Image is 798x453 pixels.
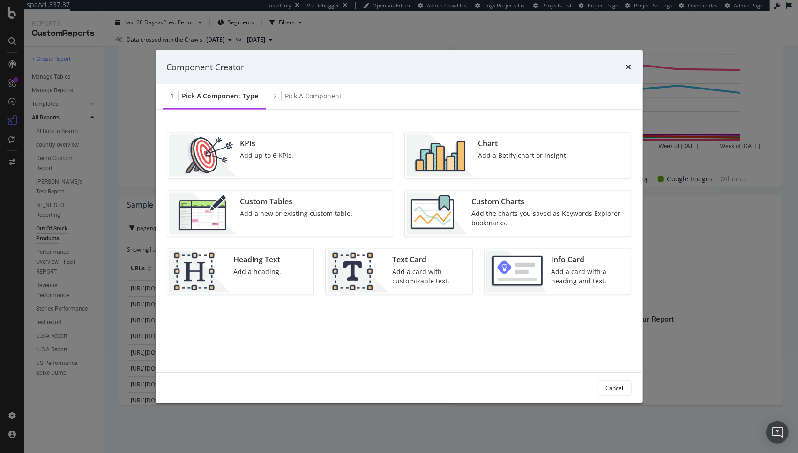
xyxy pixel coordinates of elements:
div: modal [156,50,643,403]
img: 9fcGIRyhgxRLRpur6FCk681sBQ4rDmX99LnU5EkywwAAAAAElFTkSuQmCC [486,251,547,293]
div: Add a card with a heading and text. [551,267,626,286]
div: times [626,61,632,73]
div: Add up to 6 KPIs. [240,151,294,160]
img: Chdk0Fza.png [407,193,468,235]
div: Component Creator [167,61,245,73]
div: Heading Text [234,254,282,265]
div: Custom Charts [471,196,625,207]
img: CzM_nd8v.png [169,193,237,235]
div: Add a heading. [234,267,282,276]
div: Text Card [392,254,467,265]
div: Add a new or existing custom table. [240,209,353,218]
div: Info Card [551,254,626,265]
div: 2 [274,91,277,101]
img: BHjNRGjj.png [407,134,474,177]
div: KPIs [240,138,294,149]
div: Add the charts you saved as Keywords Explorer bookmarks. [471,209,625,228]
div: 1 [171,91,174,101]
div: Chart [478,138,568,149]
div: Pick a Component [285,91,342,101]
div: Cancel [606,384,624,392]
img: __UUOcd1.png [169,134,237,177]
div: Custom Tables [240,196,353,207]
div: Open Intercom Messenger [766,421,789,444]
button: Cancel [598,381,632,396]
div: Add a card with customizable text. [392,267,467,286]
img: CIPqJSrR.png [328,251,388,293]
div: Pick a Component type [182,91,259,101]
img: CtJ9-kHf.png [169,251,230,293]
div: Add a Botify chart or insight. [478,151,568,160]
